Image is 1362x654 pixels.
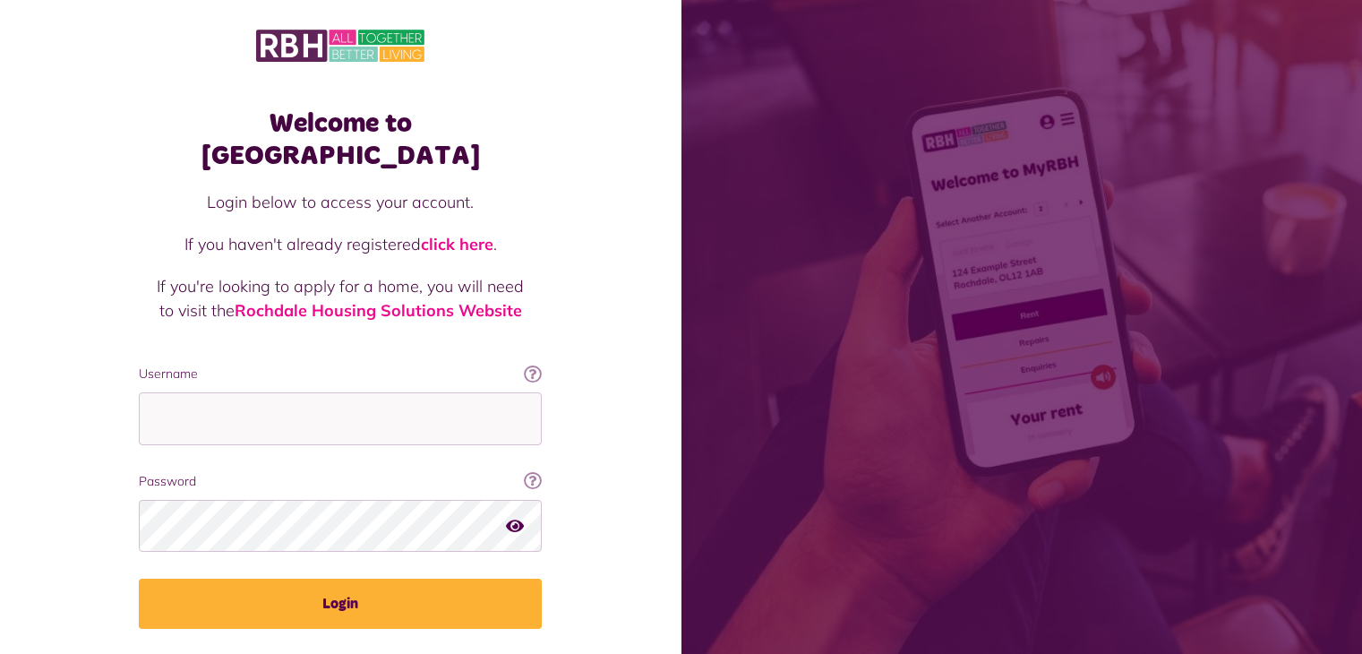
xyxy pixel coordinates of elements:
[421,234,493,254] a: click here
[139,472,542,491] label: Password
[139,108,542,172] h1: Welcome to [GEOGRAPHIC_DATA]
[235,300,522,321] a: Rochdale Housing Solutions Website
[157,274,524,323] p: If you're looking to apply for a home, you will need to visit the
[256,27,424,65] img: MyRBH
[139,579,542,629] button: Login
[157,232,524,256] p: If you haven't already registered .
[139,365,542,383] label: Username
[157,190,524,214] p: Login below to access your account.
